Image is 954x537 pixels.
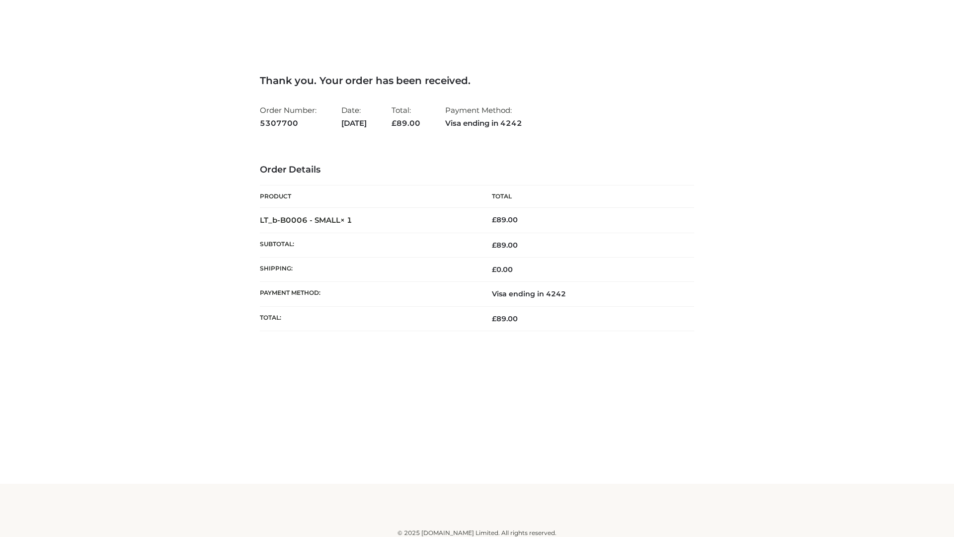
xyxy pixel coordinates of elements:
span: £ [492,265,496,274]
strong: 5307700 [260,117,317,130]
li: Payment Method: [445,101,522,132]
strong: Visa ending in 4242 [445,117,522,130]
h3: Thank you. Your order has been received. [260,75,694,87]
span: £ [392,118,397,128]
th: Total [477,185,694,208]
span: 89.00 [492,314,518,323]
li: Total: [392,101,420,132]
span: £ [492,314,496,323]
li: Date: [341,101,367,132]
strong: LT_b-B0006 - SMALL [260,215,352,225]
th: Payment method: [260,282,477,306]
li: Order Number: [260,101,317,132]
strong: [DATE] [341,117,367,130]
span: 89.00 [392,118,420,128]
h3: Order Details [260,165,694,176]
bdi: 0.00 [492,265,513,274]
th: Product [260,185,477,208]
span: £ [492,241,496,250]
th: Total: [260,306,477,331]
strong: × 1 [340,215,352,225]
th: Subtotal: [260,233,477,257]
bdi: 89.00 [492,215,518,224]
th: Shipping: [260,258,477,282]
span: 89.00 [492,241,518,250]
td: Visa ending in 4242 [477,282,694,306]
span: £ [492,215,496,224]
